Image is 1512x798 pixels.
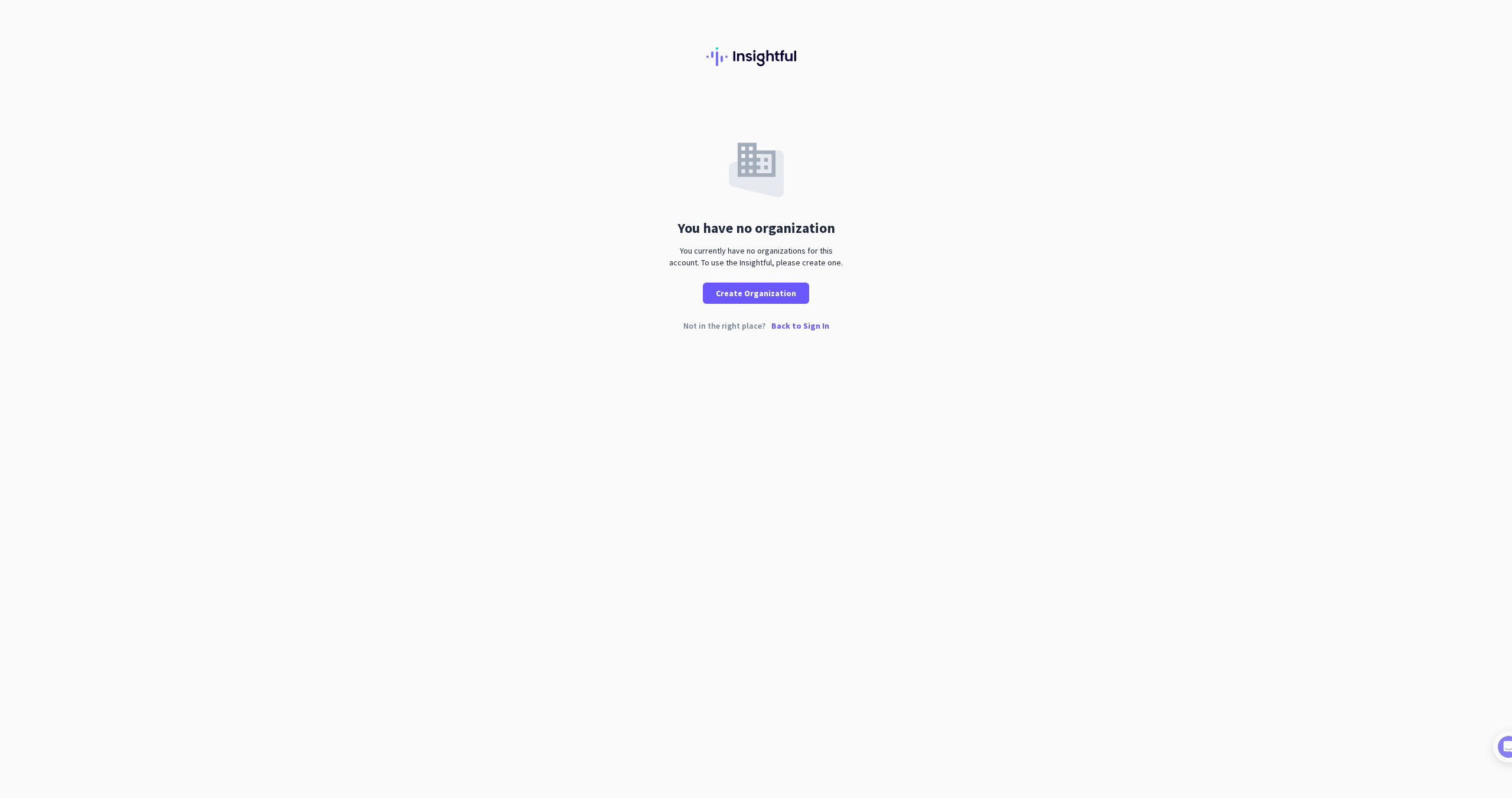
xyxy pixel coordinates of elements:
[706,47,806,66] img: Insightful
[771,322,829,330] p: Back to Sign In
[677,221,835,235] div: You have no organization
[716,287,796,299] span: Create Organization
[703,283,809,304] button: Create Organization
[664,245,848,268] div: You currently have no organizations for this account. To use the Insightful, please create one.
